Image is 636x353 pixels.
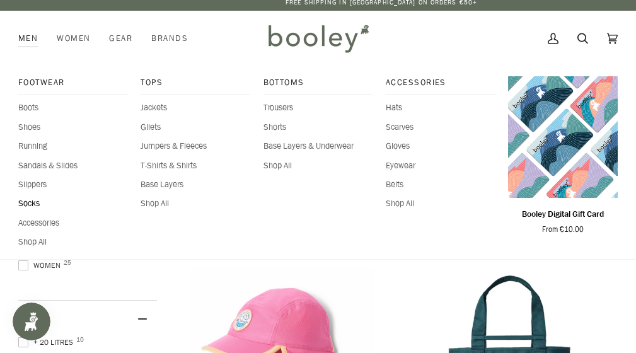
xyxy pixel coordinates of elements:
[151,32,188,45] span: Brands
[263,121,373,134] a: Shorts
[386,76,495,89] span: Accessories
[18,11,47,66] div: Men Footwear Boots Shoes Running Sandals & Slides Slippers Socks Accessories Shop All Tops Jacket...
[13,303,50,340] iframe: Button to open loyalty program pop-up
[18,178,128,191] a: Slippers
[18,76,128,89] span: Footwear
[100,11,142,66] a: Gear
[18,337,77,348] span: + 20 Litres
[18,236,128,248] a: Shop All
[18,217,128,229] a: Accessories
[141,140,250,153] a: Jumpers & Fleeces
[263,20,373,57] img: Booley
[18,121,128,134] a: Shoes
[522,208,604,221] p: Booley Digital Gift Card
[508,76,618,198] a: Booley Digital Gift Card
[57,32,90,45] span: Women
[263,76,373,89] span: Bottoms
[109,32,132,45] span: Gear
[263,76,373,96] a: Bottoms
[386,101,495,114] a: Hats
[386,178,495,191] a: Belts
[18,76,128,96] a: Footwear
[76,337,84,343] span: 10
[263,140,373,153] a: Base Layers & Underwear
[386,159,495,172] a: Eyewear
[386,197,495,210] a: Shop All
[141,76,250,89] span: Tops
[18,11,47,66] a: Men
[18,140,128,153] a: Running
[386,121,495,134] a: Scarves
[18,260,64,271] span: Women
[141,178,250,191] a: Base Layers
[263,101,373,114] a: Trousers
[47,11,100,66] a: Women
[141,101,250,114] a: Jackets
[508,203,618,235] a: Booley Digital Gift Card
[386,76,495,96] a: Accessories
[142,11,197,66] a: Brands
[386,140,495,153] a: Gloves
[141,197,250,210] a: Shop All
[263,159,373,172] a: Shop All
[141,121,250,134] a: Gilets
[18,159,128,172] a: Sandals & Slides
[508,76,618,235] product-grid-item: Booley Digital Gift Card
[18,101,128,114] a: Boots
[141,159,250,172] a: T-Shirts & Shirts
[542,224,584,234] span: From €10.00
[64,260,71,266] span: 25
[141,76,250,96] a: Tops
[18,197,128,210] a: Socks
[508,76,618,198] product-grid-item-variant: €10.00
